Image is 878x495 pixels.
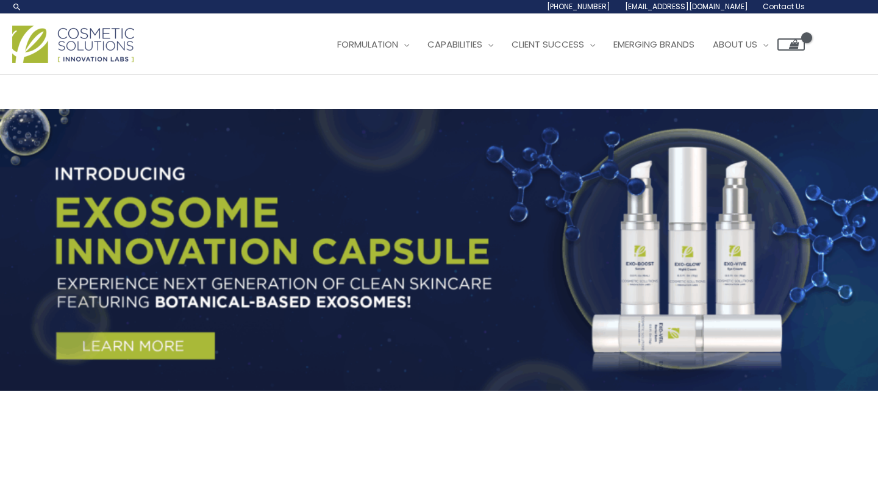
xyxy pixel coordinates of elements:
[319,26,805,63] nav: Site Navigation
[763,1,805,12] span: Contact Us
[547,1,610,12] span: [PHONE_NUMBER]
[777,38,805,51] a: View Shopping Cart, empty
[604,26,704,63] a: Emerging Brands
[12,26,134,63] img: Cosmetic Solutions Logo
[337,38,398,51] span: Formulation
[427,38,482,51] span: Capabilities
[704,26,777,63] a: About Us
[512,38,584,51] span: Client Success
[328,26,418,63] a: Formulation
[613,38,694,51] span: Emerging Brands
[12,2,22,12] a: Search icon link
[713,38,757,51] span: About Us
[625,1,748,12] span: [EMAIL_ADDRESS][DOMAIN_NAME]
[418,26,502,63] a: Capabilities
[502,26,604,63] a: Client Success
